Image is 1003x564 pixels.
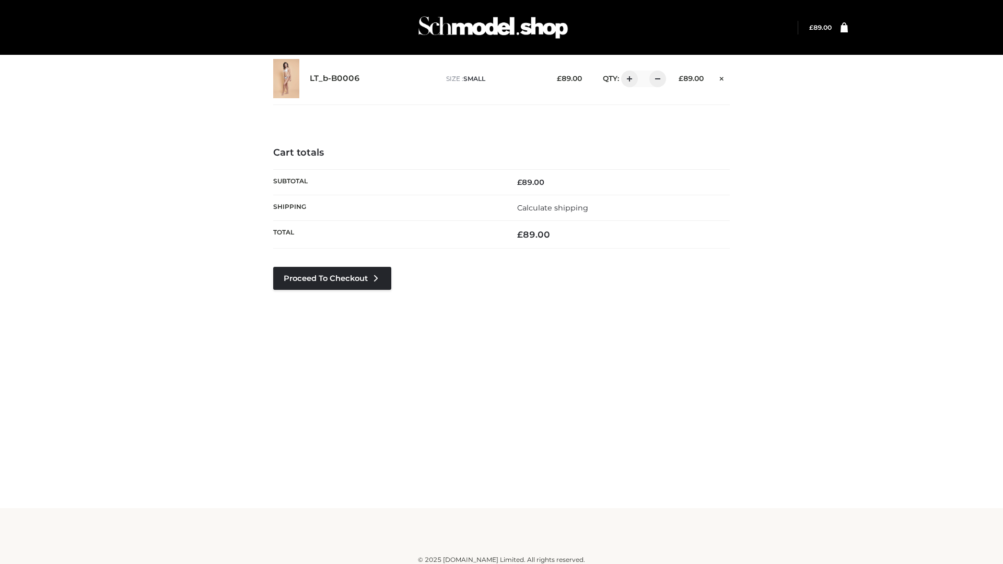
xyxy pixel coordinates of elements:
bdi: 89.00 [809,23,832,31]
a: Calculate shipping [517,203,588,213]
th: Shipping [273,195,501,220]
div: QTY: [592,70,662,87]
span: SMALL [463,75,485,83]
th: Subtotal [273,169,501,195]
bdi: 89.00 [679,74,704,83]
span: £ [679,74,683,83]
p: size : [446,74,541,84]
span: £ [517,178,522,187]
img: Schmodel Admin 964 [415,7,572,48]
span: £ [517,229,523,240]
a: £89.00 [809,23,832,31]
span: £ [557,74,562,83]
span: £ [809,23,813,31]
a: LT_b-B0006 [310,74,360,84]
h4: Cart totals [273,147,730,159]
a: Proceed to Checkout [273,267,391,290]
bdi: 89.00 [517,178,544,187]
th: Total [273,221,501,249]
bdi: 89.00 [557,74,582,83]
a: Remove this item [714,70,730,84]
bdi: 89.00 [517,229,550,240]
